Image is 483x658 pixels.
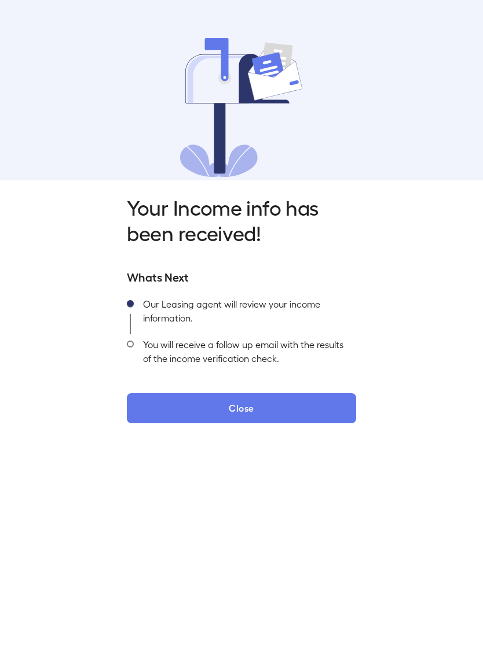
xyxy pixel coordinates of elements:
[127,194,356,245] h2: Your Income info has been received!
[180,38,303,177] img: received.svg
[134,334,356,375] div: You will receive a follow up email with the results of the income verification check.
[127,268,356,284] h5: Whats Next
[134,294,356,334] div: Our Leasing agent will review your income information.
[127,393,356,423] button: Close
